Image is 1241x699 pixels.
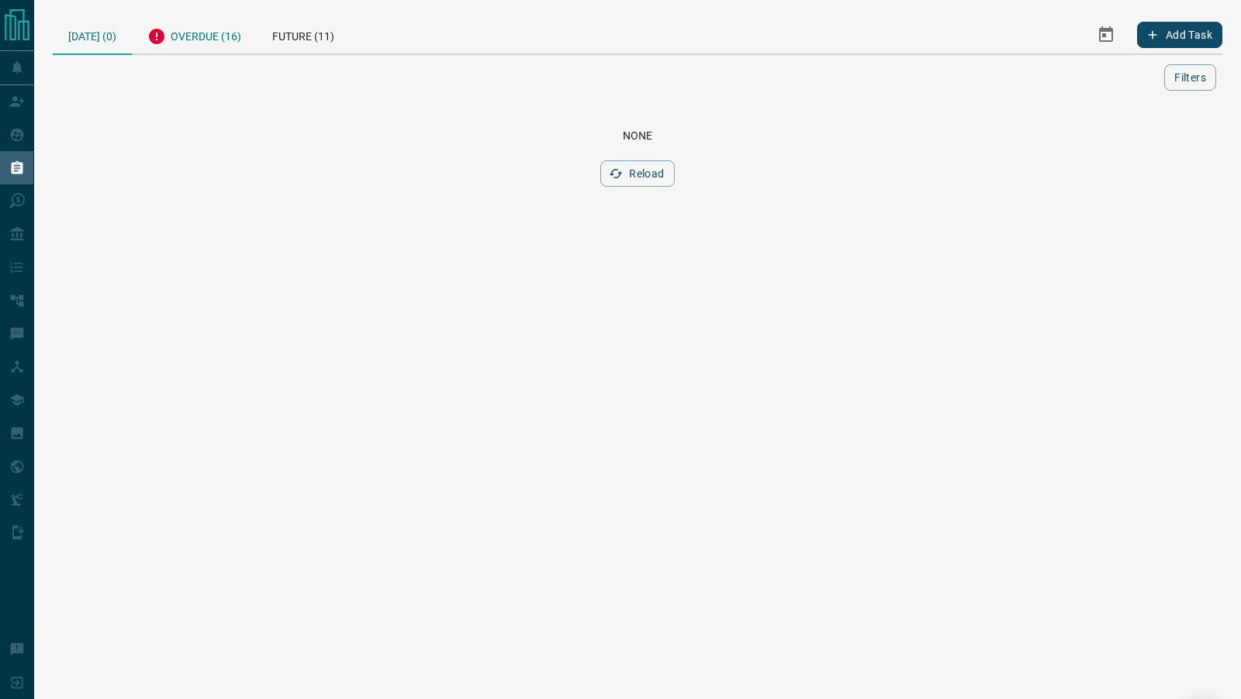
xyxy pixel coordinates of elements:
div: Overdue (16) [132,15,257,53]
button: Select Date Range [1087,16,1125,53]
button: Add Task [1137,22,1222,48]
div: [DATE] (0) [53,15,132,55]
div: None [71,129,1204,142]
button: Filters [1164,64,1216,91]
div: Future (11) [257,15,350,53]
button: Reload [600,160,674,187]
